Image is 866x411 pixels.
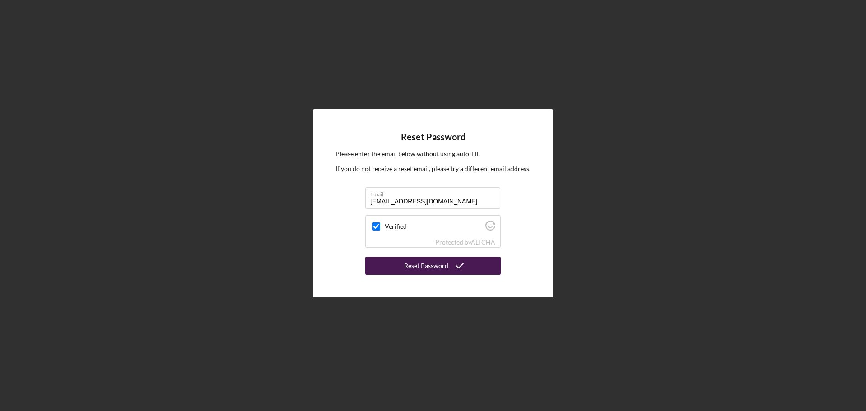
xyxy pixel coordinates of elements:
[435,239,495,246] div: Protected by
[404,257,448,275] div: Reset Password
[336,149,530,159] p: Please enter the email below without using auto-fill.
[471,238,495,246] a: Visit Altcha.org
[370,188,500,198] label: Email
[485,224,495,232] a: Visit Altcha.org
[365,257,501,275] button: Reset Password
[336,164,530,174] p: If you do not receive a reset email, please try a different email address.
[385,223,483,230] label: Verified
[401,132,465,142] h4: Reset Password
